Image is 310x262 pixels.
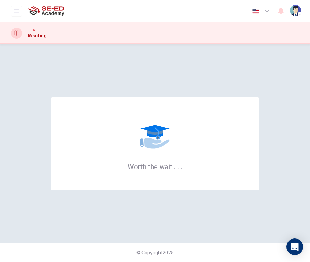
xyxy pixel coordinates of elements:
span: © Copyright 2025 [136,250,174,255]
h6: . [180,160,183,172]
span: CEFR [28,28,35,33]
button: open mobile menu [11,6,22,17]
img: Profile picture [290,5,301,16]
h1: Reading [28,33,47,38]
img: SE-ED Academy logo [28,4,64,18]
h6: Worth the wait [128,162,183,171]
div: Open Intercom Messenger [286,238,303,255]
h6: . [177,160,179,172]
h6: . [173,160,176,172]
img: en [251,9,260,14]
